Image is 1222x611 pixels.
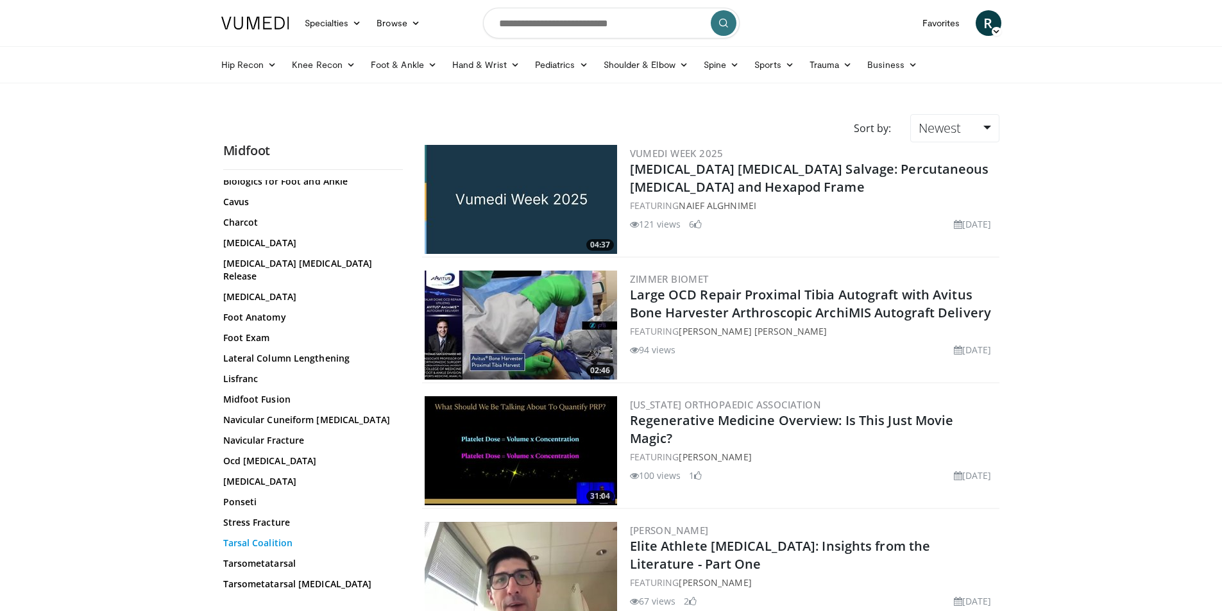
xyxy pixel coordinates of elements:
a: Trauma [802,52,860,78]
a: [MEDICAL_DATA] [223,475,396,488]
span: 31:04 [586,490,614,502]
a: Hand & Wrist [445,52,527,78]
a: Newest [910,114,999,142]
img: c8aa0454-f2f7-4c12-9977-b870acb87f0a.300x170_q85_crop-smart_upscale.jpg [425,396,617,505]
a: Zimmer Biomet [630,272,709,285]
a: Elite Athlete [MEDICAL_DATA]: Insights from the Literature - Part One [630,537,931,573]
a: Navicular Fracture [223,434,396,447]
a: [MEDICAL_DATA] [MEDICAL_DATA] Release [223,257,396,283]
span: 04:37 [586,239,614,251]
a: Foot Anatomy [223,311,396,324]
li: [DATE] [954,469,992,482]
a: Lateral Column Lengthening [223,352,396,365]
li: [DATE] [954,217,992,231]
a: Spine [696,52,747,78]
a: Shoulder & Elbow [596,52,696,78]
a: Tarsometatarsal [223,557,396,570]
a: [PERSON_NAME] [PERSON_NAME] [679,325,827,337]
li: [DATE] [954,594,992,608]
a: Business [860,52,925,78]
a: [PERSON_NAME] [679,576,751,589]
a: Knee Recon [284,52,363,78]
a: Regenerative Medicine Overview: Is This Just Movie Magic? [630,412,954,447]
a: Tarsometatarsal [MEDICAL_DATA] [223,578,396,590]
a: Tarsal Coalition [223,537,396,549]
a: [PERSON_NAME] [679,451,751,463]
span: Newest [919,119,961,137]
input: Search topics, interventions [483,8,740,38]
div: FEATURING [630,324,997,338]
a: 02:46 [425,271,617,380]
span: 02:46 [586,365,614,376]
a: Ponseti [223,496,396,508]
a: Vumedi Week 2025 [630,147,724,160]
a: [MEDICAL_DATA] [223,290,396,303]
li: 6 [689,217,702,231]
a: Specialties [297,10,369,36]
li: 1 [689,469,702,482]
a: Favorites [915,10,968,36]
a: Large OCD Repair Proximal Tibia Autograft with Avitus Bone Harvester Arthroscopic ArchiMIS Autogr... [630,286,992,321]
div: FEATURING [630,199,997,212]
img: a4fc9e3b-29e5-479a-a4d0-450a2184c01c.300x170_q85_crop-smart_upscale.jpg [425,271,617,380]
img: eac686f8-b057-4449-a6dc-a95ca058fbc7.jpg.300x170_q85_crop-smart_upscale.jpg [425,145,617,254]
a: Charcot [223,216,396,229]
a: Naief Alghnimei [679,199,756,212]
div: FEATURING [630,450,997,464]
li: 67 views [630,594,676,608]
h2: Midfoot [223,142,403,159]
a: R [976,10,1001,36]
li: 121 views [630,217,681,231]
a: Foot Exam [223,331,396,344]
a: Biologics for Foot and Ankle [223,175,396,188]
a: Midfoot Fusion [223,393,396,406]
a: Hip Recon [214,52,285,78]
li: 100 views [630,469,681,482]
a: Navicular Cuneiform [MEDICAL_DATA] [223,414,396,426]
li: 94 views [630,343,676,356]
div: Sort by: [844,114,901,142]
div: FEATURING [630,576,997,589]
a: Pediatrics [527,52,596,78]
a: Foot & Ankle [363,52,445,78]
img: VuMedi Logo [221,17,289,29]
a: [MEDICAL_DATA] [223,237,396,249]
a: [PERSON_NAME] [630,524,709,537]
a: 31:04 [425,396,617,505]
a: [MEDICAL_DATA] [MEDICAL_DATA] Salvage: Percutaneous [MEDICAL_DATA] and Hexapod Frame [630,160,989,196]
a: Ocd [MEDICAL_DATA] [223,455,396,467]
a: Sports [747,52,802,78]
a: Browse [369,10,428,36]
li: [DATE] [954,343,992,356]
a: Stress Fracture [223,516,396,529]
a: 04:37 [425,145,617,254]
a: Cavus [223,196,396,208]
a: Lisfranc [223,372,396,385]
a: [US_STATE] Orthopaedic Association [630,398,822,411]
li: 2 [684,594,697,608]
